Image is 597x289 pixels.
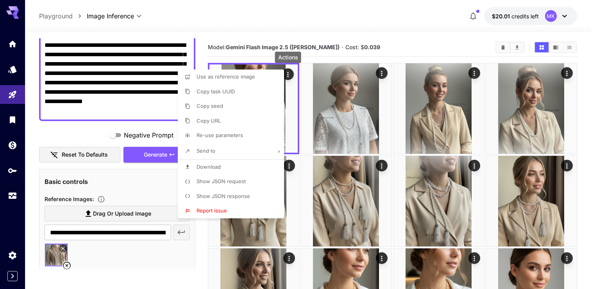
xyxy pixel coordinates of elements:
span: Copy URL [197,118,221,124]
div: Actions [275,52,301,63]
span: Show JSON response [197,193,250,199]
span: Download [197,164,221,170]
span: Report issue [197,207,227,214]
span: Copy seed [197,103,223,109]
span: Show JSON request [197,178,246,184]
span: Send to [197,148,215,154]
span: Use as reference image [197,73,255,80]
span: Copy task UUID [197,88,235,95]
span: Re-use parameters [197,132,243,138]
